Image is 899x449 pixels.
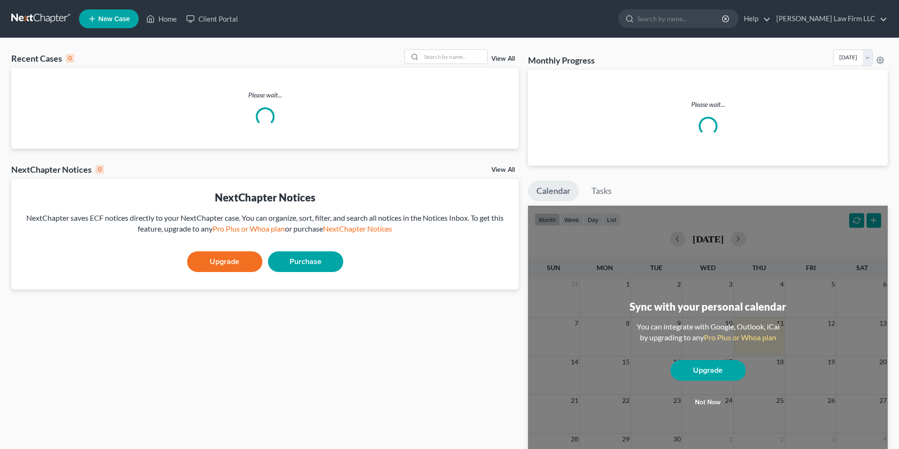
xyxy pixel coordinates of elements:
[98,16,130,23] span: New Case
[772,10,887,27] a: [PERSON_NAME] Law Firm LLC
[637,10,723,27] input: Search by name...
[528,181,579,201] a: Calendar
[142,10,181,27] a: Home
[704,333,776,342] a: Pro Plus or Whoa plan
[670,393,746,412] button: Not now
[11,90,519,100] p: Please wait...
[213,224,285,233] a: Pro Plus or Whoa plan
[11,53,74,64] div: Recent Cases
[536,100,880,109] p: Please wait...
[421,50,487,64] input: Search by name...
[491,56,515,62] a: View All
[19,213,511,234] div: NextChapter saves ECF notices directly to your NextChapter case. You can organize, sort, filter, ...
[19,190,511,205] div: NextChapter Notices
[528,55,595,66] h3: Monthly Progress
[633,321,783,343] div: You can integrate with Google, Outlook, iCal by upgrading to any
[670,360,746,381] a: Upgrade
[491,167,515,173] a: View All
[583,181,620,201] a: Tasks
[11,164,104,175] div: NextChapter Notices
[630,299,786,314] div: Sync with your personal calendar
[181,10,243,27] a: Client Portal
[95,165,104,174] div: 0
[268,251,343,272] a: Purchase
[187,251,262,272] a: Upgrade
[66,54,74,63] div: 0
[739,10,771,27] a: Help
[323,224,392,233] a: NextChapter Notices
